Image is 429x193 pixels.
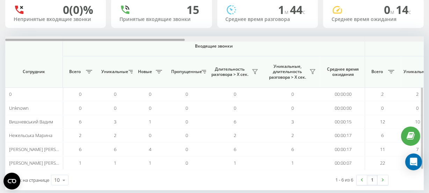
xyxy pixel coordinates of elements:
span: 0 [186,160,188,166]
span: 0 [186,146,188,152]
span: 10 [415,119,420,125]
div: 15 [187,3,199,16]
div: 0 (0)% [63,3,93,16]
div: 10 [54,177,60,184]
span: 1 [278,2,290,17]
span: 0 [149,91,152,97]
span: 2 [79,132,82,138]
span: 0 [291,105,294,111]
span: 1 [114,160,117,166]
span: 6 [79,119,82,125]
span: 1 [234,160,236,166]
span: 0 [9,91,12,97]
span: 7 [416,146,419,152]
span: Всего [369,69,386,74]
span: 6 [291,146,294,152]
span: Unknown [9,105,29,111]
span: Среднее время ожидания [327,66,359,77]
span: Нежельська Марина [9,132,52,138]
span: Строк на странице [9,177,49,183]
span: 2 [381,91,384,97]
span: 6 [381,132,384,138]
span: 0 [186,91,188,97]
span: 4 [149,146,152,152]
span: Сотрудник [11,69,57,74]
span: c [303,8,305,16]
span: 6 [234,146,236,152]
span: 2 [114,132,117,138]
div: Непринятые входящие звонки [14,16,97,22]
span: 0 [416,105,419,111]
div: Среднее время разговора [226,16,310,22]
span: 2 [234,132,236,138]
span: 3 [114,119,117,125]
span: 6 [234,119,236,125]
span: 1 [79,160,82,166]
span: Входящие звонки [81,43,347,49]
span: 14 [396,2,411,17]
span: 0 [186,105,188,111]
span: 0 [79,91,82,97]
span: 6 [114,146,117,152]
span: 0 [149,105,152,111]
span: [PERSON_NAME] [PERSON_NAME] [9,146,78,152]
a: 1 [367,175,378,185]
td: 00:00:00 [321,87,365,101]
span: 0 [186,119,188,125]
span: Новые [136,69,154,74]
span: 0 [149,132,152,138]
div: Open Intercom Messenger [405,153,422,170]
span: 3 [291,119,294,125]
span: 44 [290,2,305,17]
span: 0 [234,105,236,111]
span: м [390,8,396,16]
span: c [408,8,411,16]
div: Среднее время ожидания [332,16,415,22]
span: Уникальные [403,69,429,74]
span: Длительность разговора > Х сек. [210,66,250,77]
span: 0 [381,105,384,111]
span: 12 [380,119,385,125]
td: 00:00:15 [321,115,365,129]
span: 11 [380,146,385,152]
span: 2 [291,132,294,138]
div: Принятые входящие звонки [119,16,203,22]
span: 0 [114,105,117,111]
span: 0 [234,91,236,97]
span: 1 [291,160,294,166]
span: Пропущенные [171,69,199,74]
span: 1 [149,119,152,125]
span: 0 [186,132,188,138]
td: 00:00:07 [321,156,365,170]
span: 1 [149,160,152,166]
td: 00:00:17 [321,129,365,142]
span: Вишневський Вадим [9,119,53,125]
span: 0 [114,91,117,97]
span: Всего [66,69,84,74]
span: [PERSON_NAME] [PERSON_NAME] [9,160,78,166]
span: м [284,8,290,16]
span: 2 [416,91,419,97]
span: 22 [380,160,385,166]
button: Open CMP widget [3,173,20,190]
span: Уникальные, длительность разговора > Х сек. [267,64,307,80]
span: Уникальные [101,69,126,74]
td: 00:00:17 [321,142,365,156]
span: 0 [291,91,294,97]
td: 00:00:00 [321,101,365,115]
div: 1 - 6 из 6 [335,176,353,183]
span: 0 [79,105,82,111]
span: 0 [384,2,396,17]
span: 6 [79,146,82,152]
